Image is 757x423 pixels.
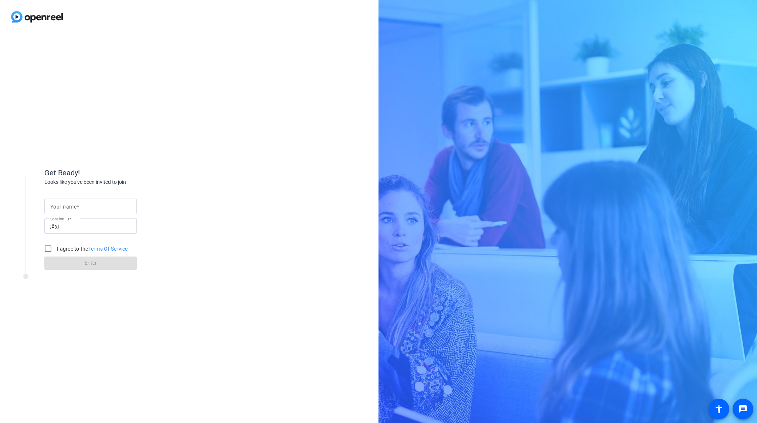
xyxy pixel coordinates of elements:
[50,217,69,221] mat-label: Session ID
[88,246,128,252] a: Terms Of Service
[55,245,128,252] label: I agree to the
[44,167,192,178] div: Get Ready!
[44,178,192,186] div: Looks like you've been invited to join
[50,204,77,210] mat-label: Your name
[714,405,723,413] mat-icon: accessibility
[739,405,747,413] mat-icon: message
